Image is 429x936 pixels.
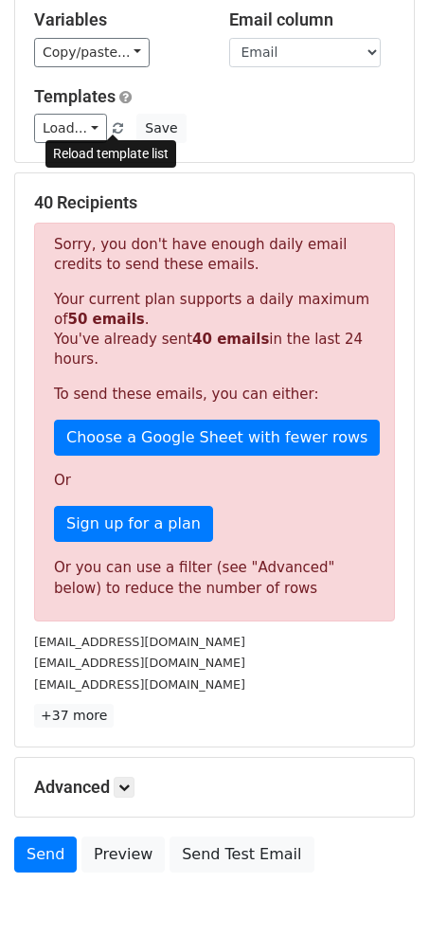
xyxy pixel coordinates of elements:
[45,140,176,168] div: Reload template list
[54,385,375,405] p: To send these emails, you can either:
[54,235,375,275] p: Sorry, you don't have enough daily email credits to send these emails.
[54,557,375,600] div: Or you can use a filter (see "Advanced" below) to reduce the number of rows
[34,114,107,143] a: Load...
[34,38,150,67] a: Copy/paste...
[334,845,429,936] iframe: Chat Widget
[54,506,213,542] a: Sign up for a plan
[34,635,245,649] small: [EMAIL_ADDRESS][DOMAIN_NAME]
[34,704,114,728] a: +37 more
[67,311,144,328] strong: 50 emails
[54,420,380,456] a: Choose a Google Sheet with fewer rows
[34,9,201,30] h5: Variables
[54,471,375,491] p: Or
[81,837,165,873] a: Preview
[192,331,269,348] strong: 40 emails
[14,837,77,873] a: Send
[34,777,395,798] h5: Advanced
[170,837,313,873] a: Send Test Email
[229,9,396,30] h5: Email column
[34,86,116,106] a: Templates
[34,656,245,670] small: [EMAIL_ADDRESS][DOMAIN_NAME]
[34,192,395,213] h5: 40 Recipients
[136,114,186,143] button: Save
[54,290,375,369] p: Your current plan supports a daily maximum of . You've already sent in the last 24 hours.
[34,677,245,692] small: [EMAIL_ADDRESS][DOMAIN_NAME]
